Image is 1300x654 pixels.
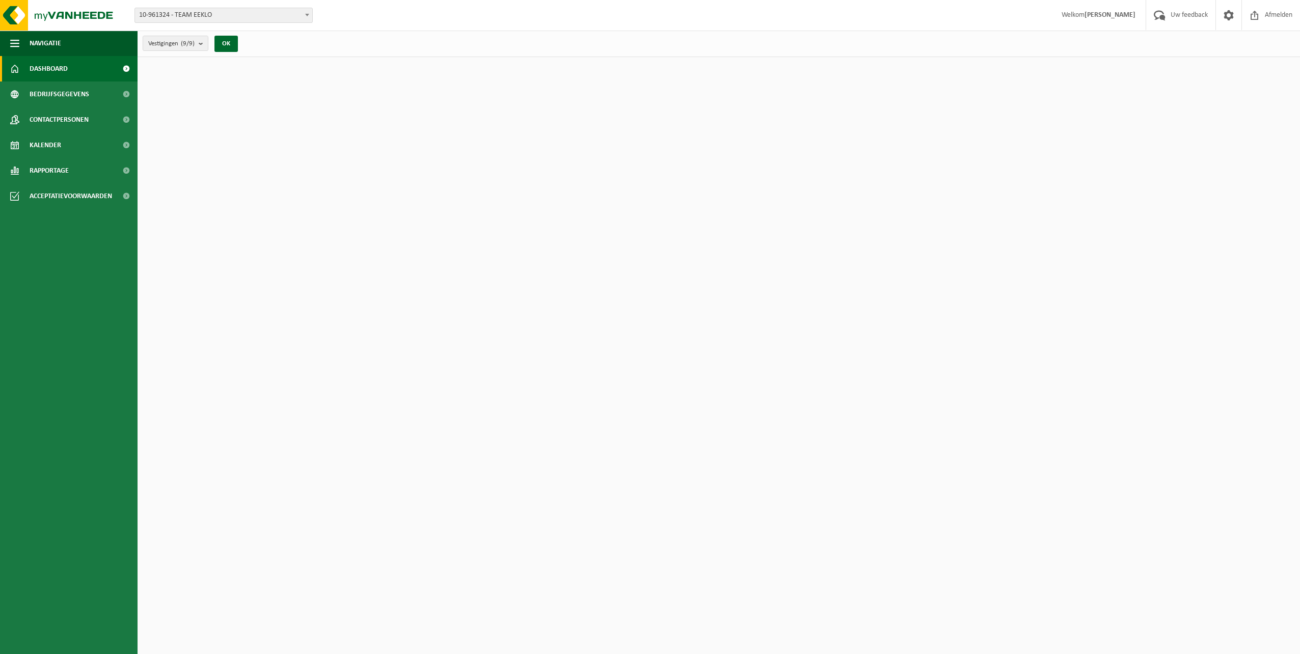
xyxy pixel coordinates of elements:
span: Contactpersonen [30,107,89,132]
span: Rapportage [30,158,69,183]
span: Acceptatievoorwaarden [30,183,112,209]
span: Dashboard [30,56,68,81]
span: Kalender [30,132,61,158]
button: Vestigingen(9/9) [143,36,208,51]
span: Navigatie [30,31,61,56]
span: 10-961324 - TEAM EEKLO [134,8,313,23]
span: 10-961324 - TEAM EEKLO [135,8,312,22]
span: Vestigingen [148,36,195,51]
span: Bedrijfsgegevens [30,81,89,107]
button: OK [214,36,238,52]
strong: [PERSON_NAME] [1085,11,1135,19]
count: (9/9) [181,40,195,47]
